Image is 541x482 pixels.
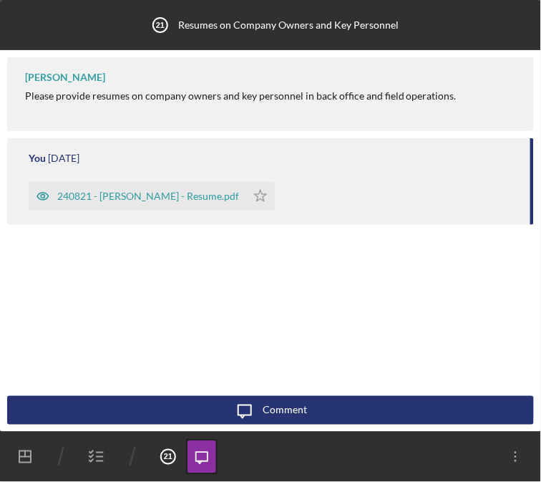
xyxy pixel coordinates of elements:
tspan: 21 [164,453,172,461]
div: Comment [263,396,307,425]
div: Please provide resumes on company owners and key personnel in back office and field operations. [25,90,457,102]
tspan: 21 [156,21,165,29]
button: Comment [7,396,534,425]
div: [PERSON_NAME] [25,72,105,83]
button: 240821 - [PERSON_NAME] - Resume.pdf [29,182,275,211]
div: 240821 - [PERSON_NAME] - Resume.pdf [57,191,239,202]
div: Resumes on Company Owners and Key Personnel [178,19,399,31]
time: 2025-03-24 17:31 [48,153,79,164]
div: You [29,153,46,164]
